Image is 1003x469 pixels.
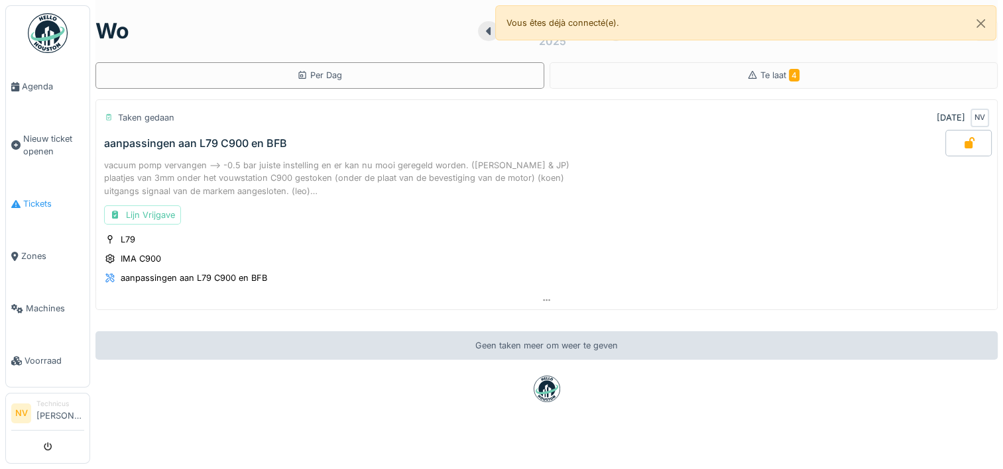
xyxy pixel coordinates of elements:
[104,137,287,150] div: aanpassingen aan L79 C900 en BFB
[23,132,84,158] span: Nieuw ticket openen
[104,205,181,225] div: Lijn Vrijgave
[22,80,84,93] span: Agenda
[95,19,129,44] h1: wo
[6,282,89,335] a: Machines
[11,403,31,423] li: NV
[495,5,997,40] div: Vous êtes déjà connecté(e).
[26,302,84,315] span: Machines
[789,69,799,81] span: 4
[6,335,89,387] a: Voorraad
[937,111,965,124] div: [DATE]
[297,69,342,81] div: Per Dag
[966,6,996,41] button: Close
[21,250,84,262] span: Zones
[539,33,566,49] div: 2025
[121,233,135,246] div: L79
[36,399,84,427] li: [PERSON_NAME]
[23,197,84,210] span: Tickets
[28,13,68,53] img: Badge_color-CXgf-gQk.svg
[104,159,989,197] div: vacuum pomp vervangen --> -0.5 bar juiste instelling en er kan nu mooi geregeld worden. ([PERSON_...
[121,272,267,284] div: aanpassingen aan L79 C900 en BFB
[36,399,84,409] div: Technicus
[25,354,84,367] span: Voorraad
[95,331,998,360] div: Geen taken meer om weer te geven
[118,111,174,124] div: Taken gedaan
[11,399,84,431] a: NV Technicus[PERSON_NAME]
[6,178,89,230] a: Tickets
[760,70,799,80] span: Te laat
[6,60,89,113] a: Agenda
[971,109,989,127] div: NV
[6,113,89,178] a: Nieuw ticket openen
[6,230,89,282] a: Zones
[121,252,161,265] div: IMA C900
[534,376,560,402] img: badge-BVDL4wpA.svg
